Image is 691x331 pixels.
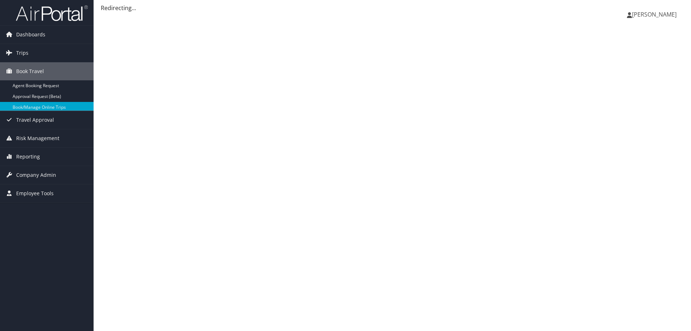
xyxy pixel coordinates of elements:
[16,148,40,166] span: Reporting
[16,129,59,147] span: Risk Management
[16,5,88,22] img: airportal-logo.png
[16,184,54,202] span: Employee Tools
[16,26,45,44] span: Dashboards
[632,10,677,18] span: [PERSON_NAME]
[16,111,54,129] span: Travel Approval
[16,62,44,80] span: Book Travel
[16,44,28,62] span: Trips
[101,4,684,12] div: Redirecting...
[627,4,684,25] a: [PERSON_NAME]
[16,166,56,184] span: Company Admin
